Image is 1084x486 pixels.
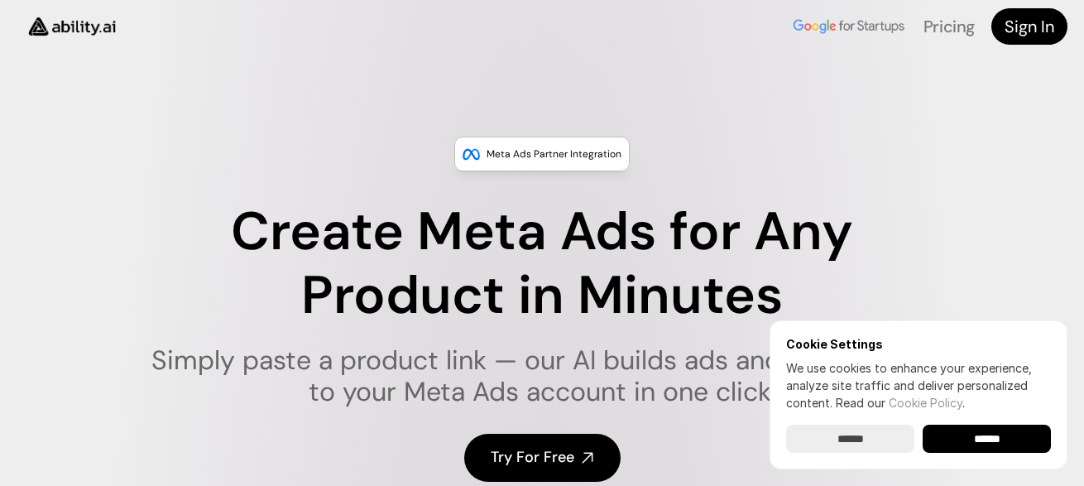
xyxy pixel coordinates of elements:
a: Try For Free [464,434,621,481]
p: We use cookies to enhance your experience, analyze site traffic and deliver personalized content. [786,359,1051,411]
p: Meta Ads Partner Integration [487,146,621,162]
h1: Create Meta Ads for Any Product in Minutes [141,200,944,328]
h6: Cookie Settings [786,337,1051,351]
span: Read our . [836,396,965,410]
a: Pricing [923,16,975,37]
h4: Sign In [1005,15,1054,38]
h4: Try For Free [491,447,574,468]
a: Sign In [991,8,1067,45]
h1: Simply paste a product link — our AI builds ads and sends them to your Meta Ads account in one cl... [141,344,944,408]
a: Cookie Policy [889,396,962,410]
